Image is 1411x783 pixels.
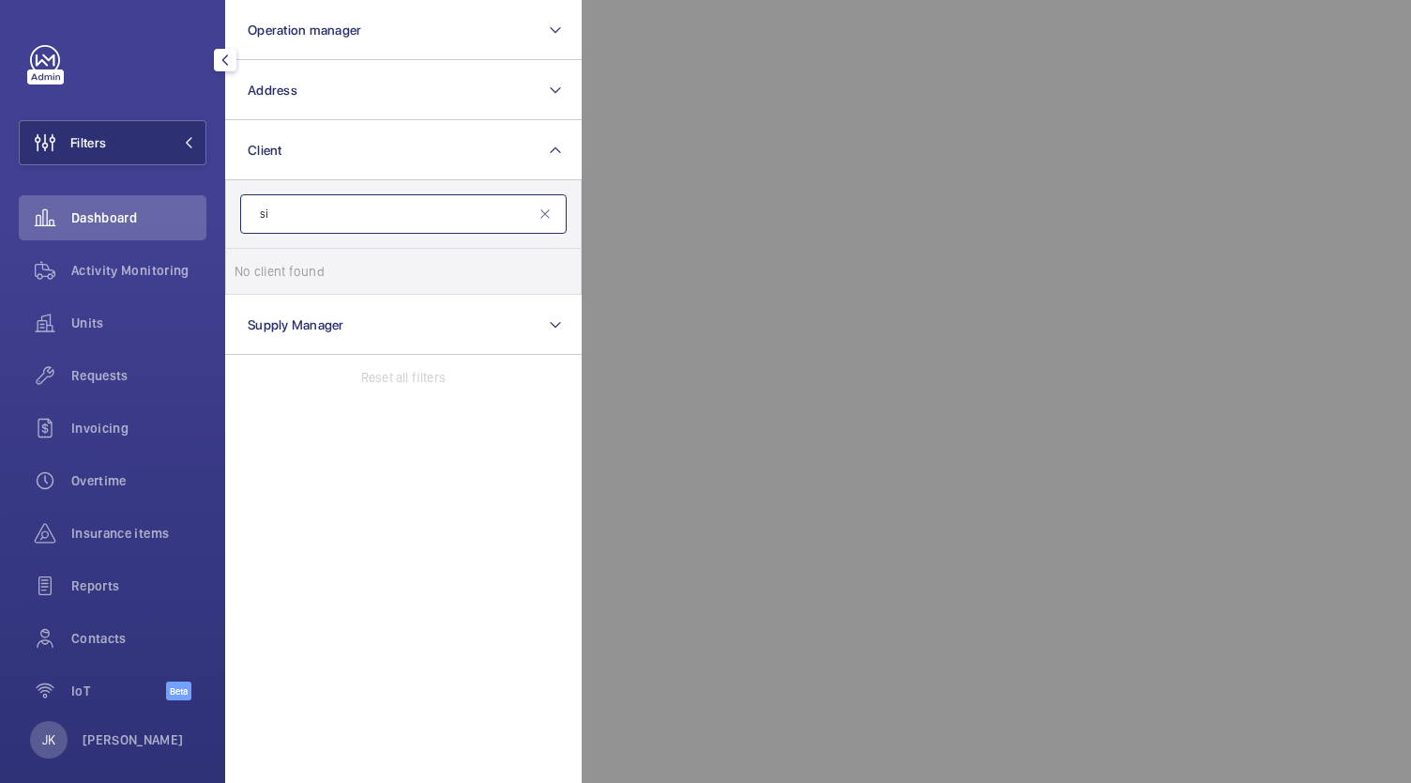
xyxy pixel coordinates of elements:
[71,471,206,490] span: Overtime
[71,576,206,595] span: Reports
[71,629,206,648] span: Contacts
[71,682,166,700] span: IoT
[19,120,206,165] button: Filters
[71,419,206,438] span: Invoicing
[71,314,206,332] span: Units
[71,524,206,543] span: Insurance items
[166,682,191,700] span: Beta
[70,133,106,152] span: Filters
[71,261,206,280] span: Activity Monitoring
[71,208,206,227] span: Dashboard
[71,366,206,385] span: Requests
[42,730,55,749] p: JK
[83,730,184,749] p: [PERSON_NAME]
